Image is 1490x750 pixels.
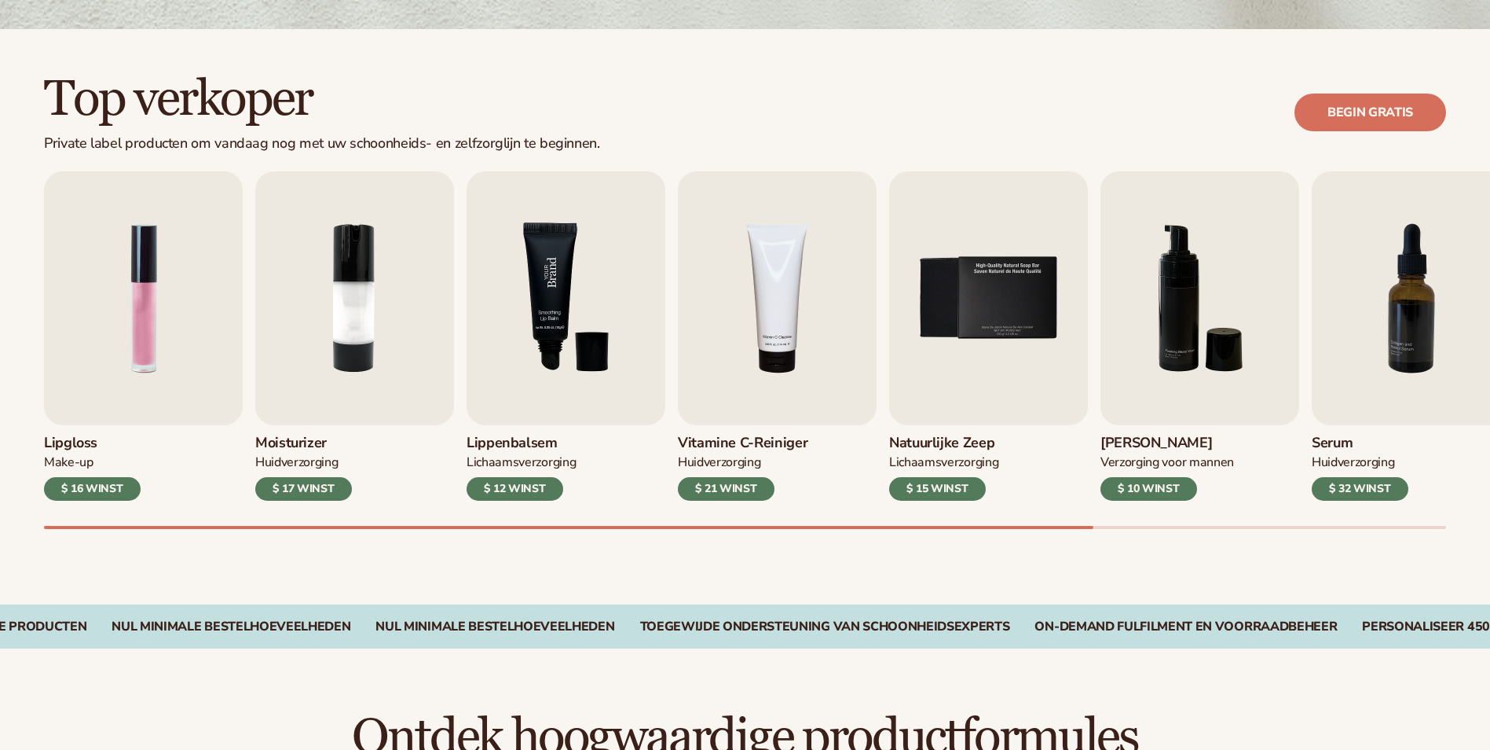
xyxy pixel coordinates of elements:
[44,73,600,126] h2: Top verkoper
[889,435,998,452] h3: Natuurlijke zeep
[44,171,243,501] a: 1 / 9
[1312,477,1408,501] div: $ 32 WINST
[255,477,352,501] div: $ 17 WINST
[678,171,877,501] a: 4 / 9
[467,171,665,501] a: 3 / 9
[889,477,986,501] div: $ 15 WINST
[44,477,141,501] div: $ 16 WINST
[375,619,614,634] div: Nul minimale bestelhoeveelheden
[889,454,998,471] div: Lichaamsverzorging
[640,619,1010,634] div: Toegewijde ondersteuning van schoonheidsexperts
[44,435,141,452] h3: Lipgloss
[112,619,350,634] div: Nul minimale bestelhoeveelheden
[255,435,352,452] h3: Moisturizer
[255,171,454,501] a: 2 / 9
[678,477,774,501] div: $ 21 WINST
[44,454,141,471] div: Make-up
[467,477,563,501] div: $ 12 WINST
[889,171,1088,501] a: 5 / 9
[678,454,807,471] div: Huidverzorging
[1312,435,1408,452] h3: Serum
[678,435,807,452] h3: Vitamine C-reiniger
[467,435,576,452] h3: Lippenbalsem
[1100,477,1197,501] div: $ 10 WINST
[44,135,600,153] div: Private label producten om vandaag nog met uw schoonheids- en zelfzorglijn te beginnen.
[1100,435,1234,452] h3: [PERSON_NAME]
[1034,619,1337,634] div: On-demand fulfilment en voorraadbeheer
[1312,454,1408,471] div: Huidverzorging
[467,171,665,425] img: Shopify-afbeelding 4
[255,454,352,471] div: Huidverzorging
[1100,171,1299,501] a: 6 / 9
[1100,454,1234,471] div: Verzorging voor mannen
[1294,94,1446,131] a: Begin gratis
[467,454,576,471] div: Lichaamsverzorging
